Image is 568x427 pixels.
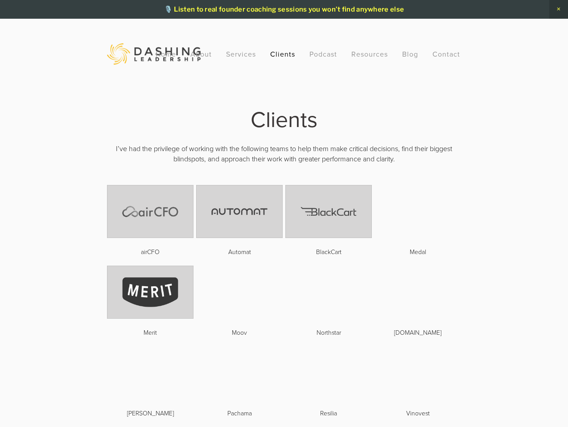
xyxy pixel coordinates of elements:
img: Merit [107,266,193,319]
img: Dashing Leadership [107,43,201,65]
a: Home [156,46,176,62]
a: About [190,46,212,62]
div: Vinovest [375,408,461,418]
a: Blog [402,46,418,62]
a: Resources [351,49,388,59]
div: Automat [196,247,283,257]
div: Merit [107,328,193,337]
div: Resilia [285,408,372,418]
div: Pachama [196,408,283,418]
div: airCFO [107,247,193,257]
a: Services [226,46,256,62]
div: [PERSON_NAME] [107,408,193,418]
a: Podcast [309,46,337,62]
img: Automat [196,185,283,238]
div: [DOMAIN_NAME] [375,328,461,337]
img: BlackCart [285,185,372,238]
h1: Clients [107,109,461,129]
div: Medal [375,247,461,257]
div: Northstar [285,328,372,337]
p: I’ve had the privilege of working with the following teams to help them make critical decisions, ... [107,144,461,164]
div: Moov [196,328,283,337]
a: Clients [270,46,295,62]
div: BlackCart [285,247,372,257]
a: Contact [432,46,460,62]
img: airCFO [107,185,193,238]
